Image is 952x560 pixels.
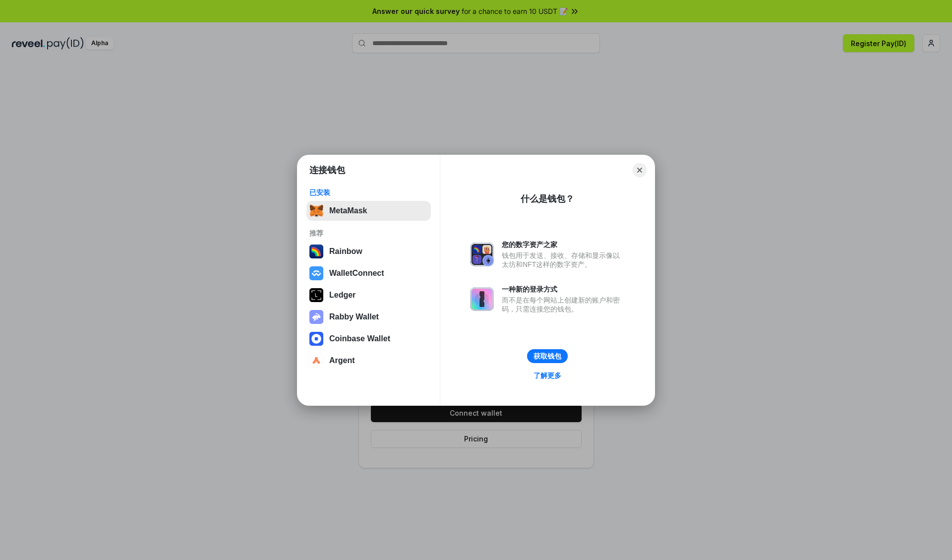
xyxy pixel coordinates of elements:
[534,352,561,361] div: 获取钱包
[502,251,625,269] div: 钱包用于发送、接收、存储和显示像以太坊和NFT这样的数字资产。
[309,354,323,368] img: svg+xml,%3Csvg%20width%3D%2228%22%20height%3D%2228%22%20viewBox%3D%220%200%2028%2028%22%20fill%3D...
[309,229,428,238] div: 推荐
[502,296,625,313] div: 而不是在每个网站上创建新的账户和密码，只需连接您的钱包。
[309,245,323,258] img: svg+xml,%3Csvg%20width%3D%22120%22%20height%3D%22120%22%20viewBox%3D%220%200%20120%20120%22%20fil...
[309,288,323,302] img: svg+xml,%3Csvg%20xmlns%3D%22http%3A%2F%2Fwww.w3.org%2F2000%2Fsvg%22%20width%3D%2228%22%20height%3...
[528,369,567,382] a: 了解更多
[329,269,384,278] div: WalletConnect
[329,206,367,215] div: MetaMask
[306,329,431,349] button: Coinbase Wallet
[329,334,390,343] div: Coinbase Wallet
[306,351,431,371] button: Argent
[470,287,494,311] img: svg+xml,%3Csvg%20xmlns%3D%22http%3A%2F%2Fwww.w3.org%2F2000%2Fsvg%22%20fill%3D%22none%22%20viewBox...
[329,291,356,300] div: Ledger
[633,163,647,177] button: Close
[329,356,355,365] div: Argent
[502,285,625,294] div: 一种新的登录方式
[521,193,574,205] div: 什么是钱包？
[527,349,568,363] button: 获取钱包
[502,240,625,249] div: 您的数字资产之家
[329,312,379,321] div: Rabby Wallet
[306,263,431,283] button: WalletConnect
[470,243,494,266] img: svg+xml,%3Csvg%20xmlns%3D%22http%3A%2F%2Fwww.w3.org%2F2000%2Fsvg%22%20fill%3D%22none%22%20viewBox...
[534,371,561,380] div: 了解更多
[309,204,323,218] img: svg+xml,%3Csvg%20fill%3D%22none%22%20height%3D%2233%22%20viewBox%3D%220%200%2035%2033%22%20width%...
[329,247,362,256] div: Rainbow
[309,332,323,346] img: svg+xml,%3Csvg%20width%3D%2228%22%20height%3D%2228%22%20viewBox%3D%220%200%2028%2028%22%20fill%3D...
[306,285,431,305] button: Ledger
[306,242,431,261] button: Rainbow
[309,310,323,324] img: svg+xml,%3Csvg%20xmlns%3D%22http%3A%2F%2Fwww.w3.org%2F2000%2Fsvg%22%20fill%3D%22none%22%20viewBox...
[306,201,431,221] button: MetaMask
[309,188,428,197] div: 已安装
[309,164,345,176] h1: 连接钱包
[309,266,323,280] img: svg+xml,%3Csvg%20width%3D%2228%22%20height%3D%2228%22%20viewBox%3D%220%200%2028%2028%22%20fill%3D...
[306,307,431,327] button: Rabby Wallet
